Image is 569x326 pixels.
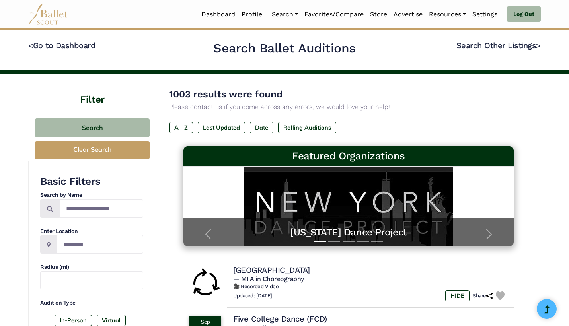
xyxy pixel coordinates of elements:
code: > [536,40,541,50]
a: Dashboard [198,6,238,23]
h4: Enter Location [40,227,143,235]
h4: [GEOGRAPHIC_DATA] [233,265,310,275]
div: Sep [189,316,221,326]
button: Slide 2 [328,237,340,246]
button: Search [35,118,150,137]
p: Please contact us if you come across any errors, we would love your help! [169,102,528,112]
button: Slide 3 [343,237,355,246]
a: Favorites/Compare [301,6,367,23]
label: HIDE [445,290,470,301]
h4: Five College Dance (FCD) [233,314,327,324]
button: Slide 4 [357,237,369,246]
label: Virtual [97,315,126,326]
a: Profile [238,6,265,23]
a: Settings [469,6,501,23]
h2: Search Ballet Auditions [213,40,356,57]
a: <Go to Dashboard [28,41,95,50]
a: Search [269,6,301,23]
a: Advertise [390,6,426,23]
span: — MFA in Choreography [233,275,304,283]
h6: Share [473,293,493,299]
h4: Search by Name [40,191,143,199]
button: Clear Search [35,141,150,159]
label: In-Person [55,315,92,326]
a: Search Other Listings> [456,41,541,50]
a: Store [367,6,390,23]
button: Slide 1 [314,237,326,246]
code: < [28,40,33,50]
input: Location [57,235,143,254]
h4: Filter [28,74,156,107]
label: Rolling Auditions [278,122,336,133]
h3: Basic Filters [40,175,143,188]
h6: 🎥 Recorded Video [233,283,508,290]
h3: Featured Organizations [190,149,507,163]
label: Date [250,122,273,133]
img: Rolling Audition [189,268,221,299]
h4: Radius (mi) [40,263,143,271]
span: 1003 results were found [169,89,283,100]
h6: Updated: [DATE] [233,293,272,299]
a: [US_STATE] Dance Project [191,226,506,239]
input: Search by names... [59,199,143,218]
a: Log Out [507,6,541,22]
h4: Audition Type [40,299,143,307]
label: Last Updated [198,122,245,133]
button: Slide 5 [371,237,383,246]
label: A - Z [169,122,193,133]
a: Resources [426,6,469,23]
